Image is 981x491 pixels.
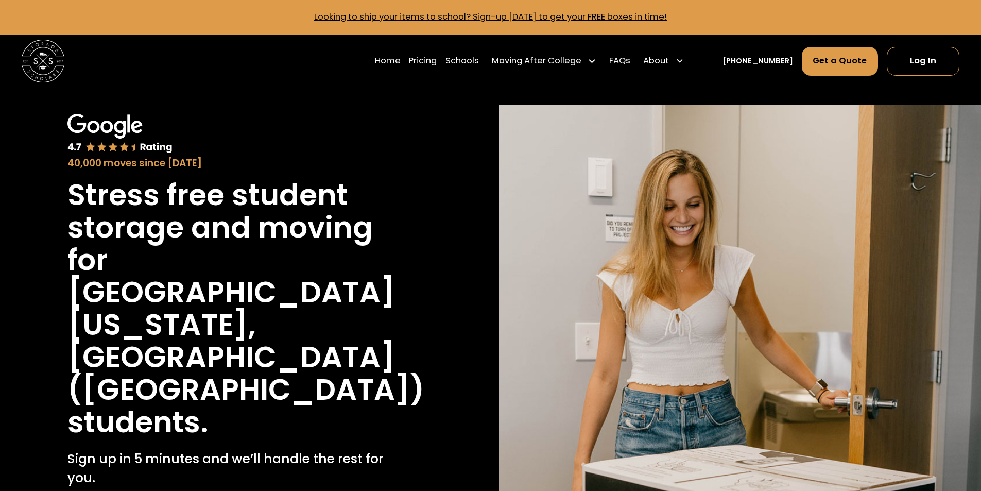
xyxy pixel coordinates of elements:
a: Get a Quote [802,47,879,76]
div: Moving After College [492,55,581,67]
h1: students. [67,406,209,438]
h1: Stress free student storage and moving for [67,179,415,276]
a: Home [375,46,401,76]
div: 40,000 moves since [DATE] [67,156,415,171]
a: [PHONE_NUMBER] [722,56,793,67]
a: Log In [887,47,959,76]
a: Looking to ship your items to school? Sign-up [DATE] to get your FREE boxes in time! [314,11,667,23]
a: Pricing [409,46,437,76]
div: Moving After College [488,46,601,76]
div: About [643,55,669,67]
img: Google 4.7 star rating [67,114,173,154]
h1: [GEOGRAPHIC_DATA][US_STATE], [GEOGRAPHIC_DATA] ([GEOGRAPHIC_DATA]) [67,276,424,406]
div: About [639,46,689,76]
img: Storage Scholars main logo [22,40,64,82]
a: Schools [445,46,479,76]
a: FAQs [609,46,630,76]
p: Sign up in 5 minutes and we’ll handle the rest for you. [67,449,415,488]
